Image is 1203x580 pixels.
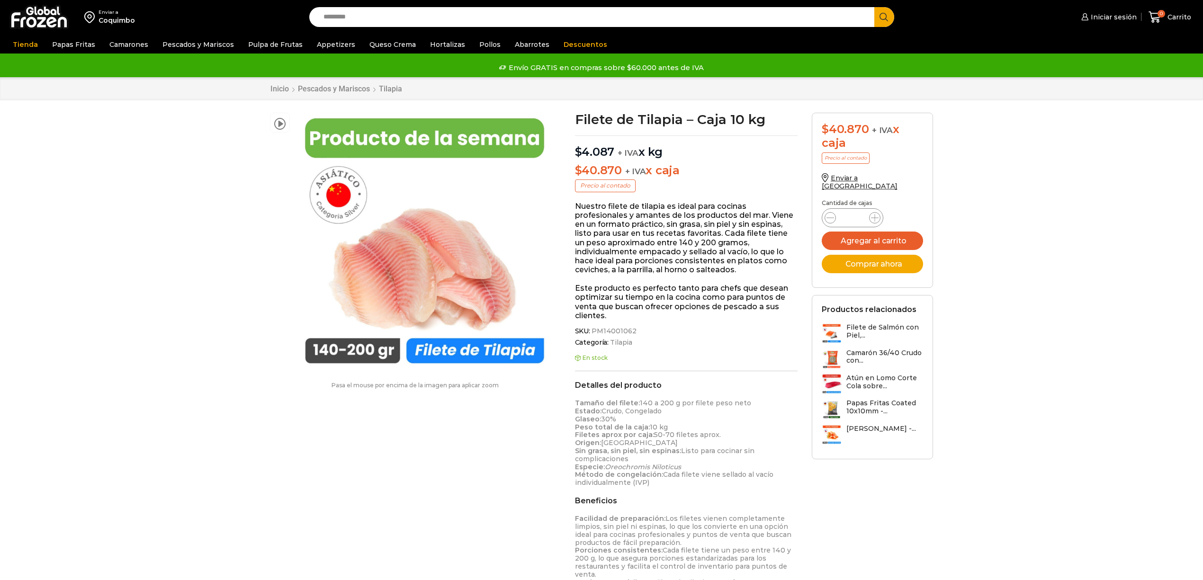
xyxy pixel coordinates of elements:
[575,113,798,126] h1: Filete de Tilapia – Caja 10 kg
[575,135,798,159] p: x kg
[822,152,870,164] p: Precio al contado
[365,36,421,54] a: Queso Crema
[822,305,916,314] h2: Productos relacionados
[312,36,360,54] a: Appetizers
[575,145,615,159] bdi: 4.087
[575,407,601,415] strong: Estado:
[575,202,798,275] p: Nuestro filete de tilapia es ideal para cocinas profesionales y amantes de los productos del mar....
[575,355,798,361] p: En stock
[822,374,923,394] a: Atún en Lomo Corte Cola sobre...
[575,423,650,431] strong: Peso total de la caja:
[1088,12,1137,22] span: Iniciar sesión
[84,9,99,25] img: address-field-icon.svg
[575,145,582,159] span: $
[822,122,869,136] bdi: 40.870
[575,164,798,178] p: x caja
[822,349,923,369] a: Camarón 36/40 Crudo con...
[575,438,601,447] strong: Origen:
[822,425,916,445] a: [PERSON_NAME] -...
[846,374,923,390] h3: Atún en Lomo Corte Cola sobre...
[1165,12,1191,22] span: Carrito
[846,323,923,339] h3: Filete de Salmón con Piel,...
[8,36,43,54] a: Tienda
[844,211,862,224] input: Product quantity
[846,349,923,365] h3: Camarón 36/40 Crudo con...
[822,174,898,190] a: Enviar a [GEOGRAPHIC_DATA]
[575,339,798,347] span: Categoría:
[425,36,470,54] a: Hortalizas
[846,399,923,415] h3: Papas Fritas Coated 10x10mm -...
[822,323,923,344] a: Filete de Salmón con Piel,...
[822,232,923,250] button: Agregar al carrito
[874,7,894,27] button: Search button
[559,36,612,54] a: Descuentos
[605,463,681,471] em: Oreochromis Niloticus
[105,36,153,54] a: Camarones
[625,167,646,176] span: + IVA
[822,122,829,136] span: $
[575,381,798,390] h2: Detalles del producto
[270,84,289,93] a: Inicio
[618,148,638,158] span: + IVA
[510,36,554,54] a: Abarrotes
[846,425,916,433] h3: [PERSON_NAME] -...
[297,84,370,93] a: Pescados y Mariscos
[295,113,555,373] img: pdls tilapila
[270,382,561,389] p: Pasa el mouse por encima de la imagen para aplicar zoom
[47,36,100,54] a: Papas Fritas
[575,327,798,335] span: SKU:
[158,36,239,54] a: Pescados y Mariscos
[590,327,637,335] span: PM14001062
[575,514,665,523] strong: Facilidad de preparación:
[575,430,654,439] strong: Filetes aprox por caja:
[475,36,505,54] a: Pollos
[822,123,923,150] div: x caja
[822,200,923,206] p: Cantidad de cajas
[575,415,601,423] strong: Glaseo:
[575,446,681,455] strong: Sin grasa, sin piel, sin espinas:
[575,470,663,479] strong: Método de congelación:
[609,339,632,347] a: Tilapia
[1158,10,1165,18] span: 0
[575,163,582,177] span: $
[872,125,893,135] span: + IVA
[575,463,605,471] strong: Especie:
[822,399,923,419] a: Papas Fritas Coated 10x10mm -...
[575,179,636,192] p: Precio al contado
[575,399,798,487] p: 140 a 200 g por filete peso neto Crudo, Congelado 30% 10 kg 50-70 filetes aprox. [GEOGRAPHIC_DATA...
[99,16,135,25] div: Coquimbo
[243,36,307,54] a: Pulpa de Frutas
[1079,8,1137,27] a: Iniciar sesión
[575,284,798,320] p: Este producto es perfecto tanto para chefs que desean optimizar su tiempo en la cocina como para ...
[575,496,798,505] h2: Beneficios
[575,546,663,554] strong: Porciones consistentes:
[575,163,622,177] bdi: 40.870
[270,84,403,93] nav: Breadcrumb
[378,84,403,93] a: Tilapia
[1146,6,1194,28] a: 0 Carrito
[822,255,923,273] button: Comprar ahora
[575,399,640,407] strong: Tamaño del filete:
[99,9,135,16] div: Enviar a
